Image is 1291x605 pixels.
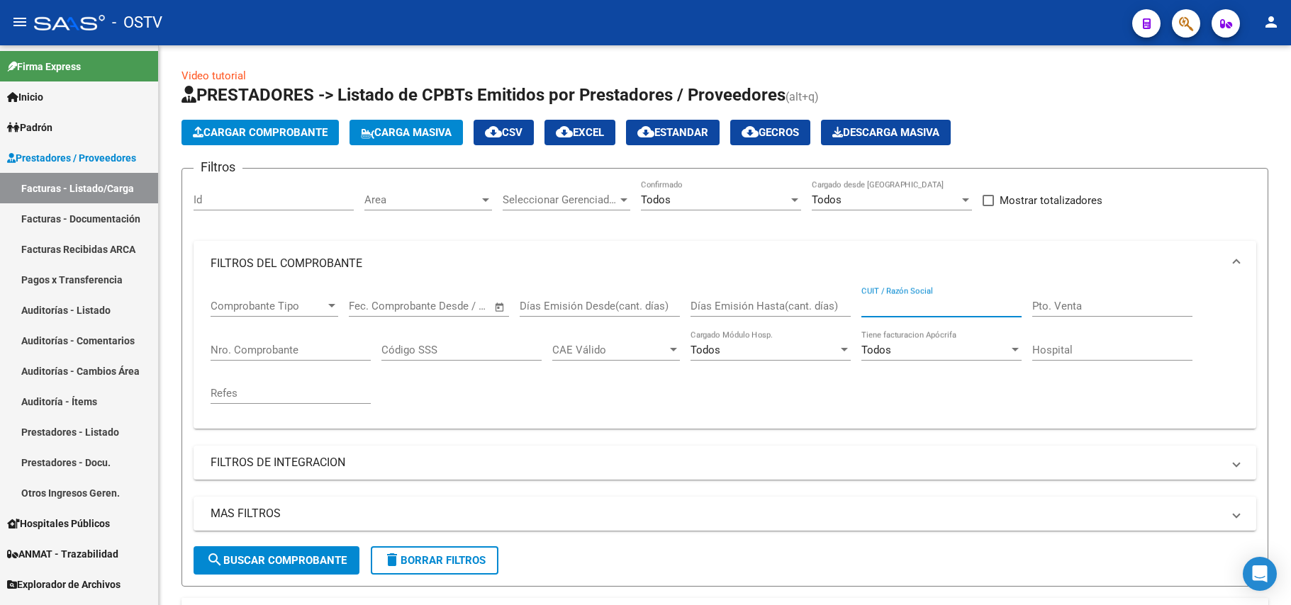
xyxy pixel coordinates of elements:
mat-icon: search [206,551,223,568]
span: PRESTADORES -> Listado de CPBTs Emitidos por Prestadores / Proveedores [181,85,786,105]
input: Fecha fin [419,300,488,312]
mat-icon: cloud_download [742,123,759,140]
span: Mostrar totalizadores [1000,192,1102,209]
mat-expansion-panel-header: FILTROS DE INTEGRACION [194,446,1256,480]
button: Open calendar [492,299,508,315]
span: Prestadores / Proveedores [7,150,136,166]
span: Comprobante Tipo [211,300,325,312]
span: Seleccionar Gerenciador [503,193,617,206]
span: CAE Válido [552,344,667,356]
h3: Filtros [194,157,242,177]
button: Descarga Masiva [821,120,951,145]
button: Borrar Filtros [371,546,498,575]
mat-expansion-panel-header: FILTROS DEL COMPROBANTE [194,241,1256,286]
button: Carga Masiva [350,120,463,145]
div: Open Intercom Messenger [1243,557,1277,591]
span: Explorador de Archivos [7,577,121,592]
mat-icon: person [1263,13,1280,30]
mat-icon: delete [384,551,401,568]
mat-icon: cloud_download [485,123,502,140]
div: FILTROS DEL COMPROBANTE [194,286,1256,429]
button: EXCEL [544,120,615,145]
mat-panel-title: FILTROS DE INTEGRACION [211,455,1222,470]
a: Video tutorial [181,69,246,82]
mat-panel-title: MAS FILTROS [211,506,1222,521]
mat-icon: cloud_download [556,123,573,140]
mat-expansion-panel-header: MAS FILTROS [194,497,1256,531]
app-download-masive: Descarga masiva de comprobantes (adjuntos) [821,120,951,145]
input: Fecha inicio [349,300,406,312]
span: ANMAT - Trazabilidad [7,546,118,562]
span: Borrar Filtros [384,554,486,567]
span: Estandar [637,126,708,139]
span: - OSTV [112,7,162,38]
span: Gecros [742,126,799,139]
span: Todos [691,344,720,356]
mat-icon: menu [11,13,28,30]
button: Cargar Comprobante [181,120,339,145]
span: Inicio [7,89,43,105]
span: Carga Masiva [361,126,452,139]
button: Buscar Comprobante [194,546,359,575]
mat-panel-title: FILTROS DEL COMPROBANTE [211,256,1222,271]
span: Buscar Comprobante [206,554,347,567]
span: Area [364,193,479,206]
span: Cargar Comprobante [193,126,328,139]
span: Firma Express [7,59,81,74]
button: CSV [474,120,534,145]
span: Hospitales Públicos [7,516,110,531]
span: Todos [812,193,842,206]
span: CSV [485,126,522,139]
span: Padrón [7,120,52,135]
button: Gecros [730,120,810,145]
span: EXCEL [556,126,604,139]
button: Estandar [626,120,720,145]
span: (alt+q) [786,90,819,103]
mat-icon: cloud_download [637,123,654,140]
span: Todos [861,344,891,356]
span: Todos [641,193,671,206]
span: Descarga Masiva [832,126,939,139]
